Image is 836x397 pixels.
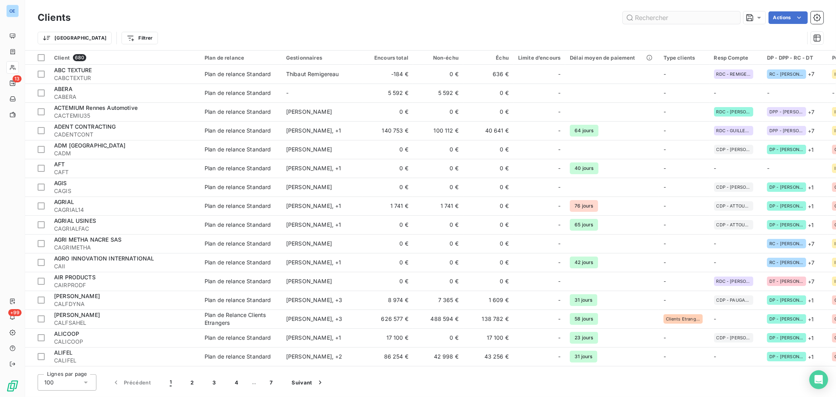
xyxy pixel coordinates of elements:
[44,379,54,386] span: 100
[664,165,666,171] span: -
[558,146,560,153] span: -
[205,334,271,342] div: Plan de relance Standard
[664,146,666,153] span: -
[808,108,814,116] span: + 7
[413,253,463,272] td: 0 €
[463,159,513,178] td: 0 €
[286,315,358,323] div: [PERSON_NAME] , + 3
[286,259,358,266] div: [PERSON_NAME] , + 1
[570,257,598,268] span: 42 jours
[363,347,413,366] td: 86 254 €
[205,55,277,61] div: Plan de relance
[54,262,195,270] span: CAII
[808,353,814,361] span: + 1
[38,11,71,25] h3: Clients
[160,374,181,391] button: 1
[286,184,332,190] span: [PERSON_NAME]
[286,89,288,96] span: -
[558,183,560,191] span: -
[664,221,666,228] span: -
[463,272,513,291] td: 0 €
[716,335,751,340] span: CDP - [PERSON_NAME]
[205,296,271,304] div: Plan de relance Standard
[558,259,560,266] span: -
[286,202,358,210] div: [PERSON_NAME] , + 1
[570,294,597,306] span: 31 jours
[363,84,413,102] td: 5 592 €
[809,370,828,389] div: Open Intercom Messenger
[54,274,96,280] span: AIR PRODUCTS
[6,380,19,392] img: Logo LeanPay
[558,70,560,78] span: -
[54,217,96,224] span: AGRIAL USINES
[769,109,804,114] span: DPP - [PERSON_NAME] [PERSON_NAME]
[363,121,413,140] td: 140 753 €
[54,93,195,101] span: CABERA
[363,197,413,215] td: 1 741 €
[767,165,769,171] span: -
[716,128,751,133] span: RDC - GUILLERMIC FABRICE
[54,330,79,337] span: ALICOOP
[54,180,67,186] span: AGIS
[286,353,358,361] div: [PERSON_NAME] , + 2
[181,374,203,391] button: 2
[664,259,666,266] span: -
[205,89,271,97] div: Plan de relance Standard
[363,215,413,234] td: 0 €
[54,112,195,120] span: CACTEMIU35
[368,55,408,61] div: Encours total
[808,202,814,210] span: + 1
[170,379,172,386] span: 1
[54,206,195,214] span: CAGRIAL14
[558,353,560,361] span: -
[54,244,195,251] span: CAGRIMETHA
[570,332,598,344] span: 23 jours
[6,5,19,17] div: OE
[558,108,560,116] span: -
[54,319,195,327] span: CALFSAHEL
[54,225,195,233] span: CAGRIALFAC
[363,65,413,84] td: -184 €
[664,184,666,190] span: -
[570,55,654,61] div: Délai moyen de paiement
[413,328,463,347] td: 0 €
[54,74,195,82] span: CABCTEXTUR
[714,259,716,266] span: -
[463,366,513,385] td: 0 €
[664,353,666,360] span: -
[413,215,463,234] td: 0 €
[363,102,413,121] td: 0 €
[413,140,463,159] td: 0 €
[558,315,560,323] span: -
[463,234,513,253] td: 0 €
[463,140,513,159] td: 0 €
[769,335,804,340] span: DP - [PERSON_NAME]
[714,89,716,96] span: -
[769,279,804,284] span: DT - [PERSON_NAME]
[54,55,70,61] span: Client
[54,161,65,168] span: AFT
[363,291,413,310] td: 8 974 €
[558,334,560,342] span: -
[225,374,248,391] button: 4
[808,296,814,304] span: + 1
[463,253,513,272] td: 0 €
[205,240,271,248] div: Plan de relance Standard
[832,89,834,96] span: -
[463,291,513,310] td: 1 609 €
[205,164,271,172] div: Plan de relance Standard
[570,200,598,212] span: 76 jours
[54,338,195,346] span: CALICOOP
[664,89,666,96] span: -
[570,162,598,174] span: 40 jours
[558,221,560,229] span: -
[769,11,808,24] button: Actions
[205,146,271,153] div: Plan de relance Standard
[808,70,814,78] span: + 7
[463,197,513,215] td: 0 €
[286,240,332,247] span: [PERSON_NAME]
[205,202,271,210] div: Plan de relance Standard
[205,221,271,229] div: Plan de relance Standard
[769,185,804,189] span: DP - [PERSON_NAME]
[413,197,463,215] td: 1 741 €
